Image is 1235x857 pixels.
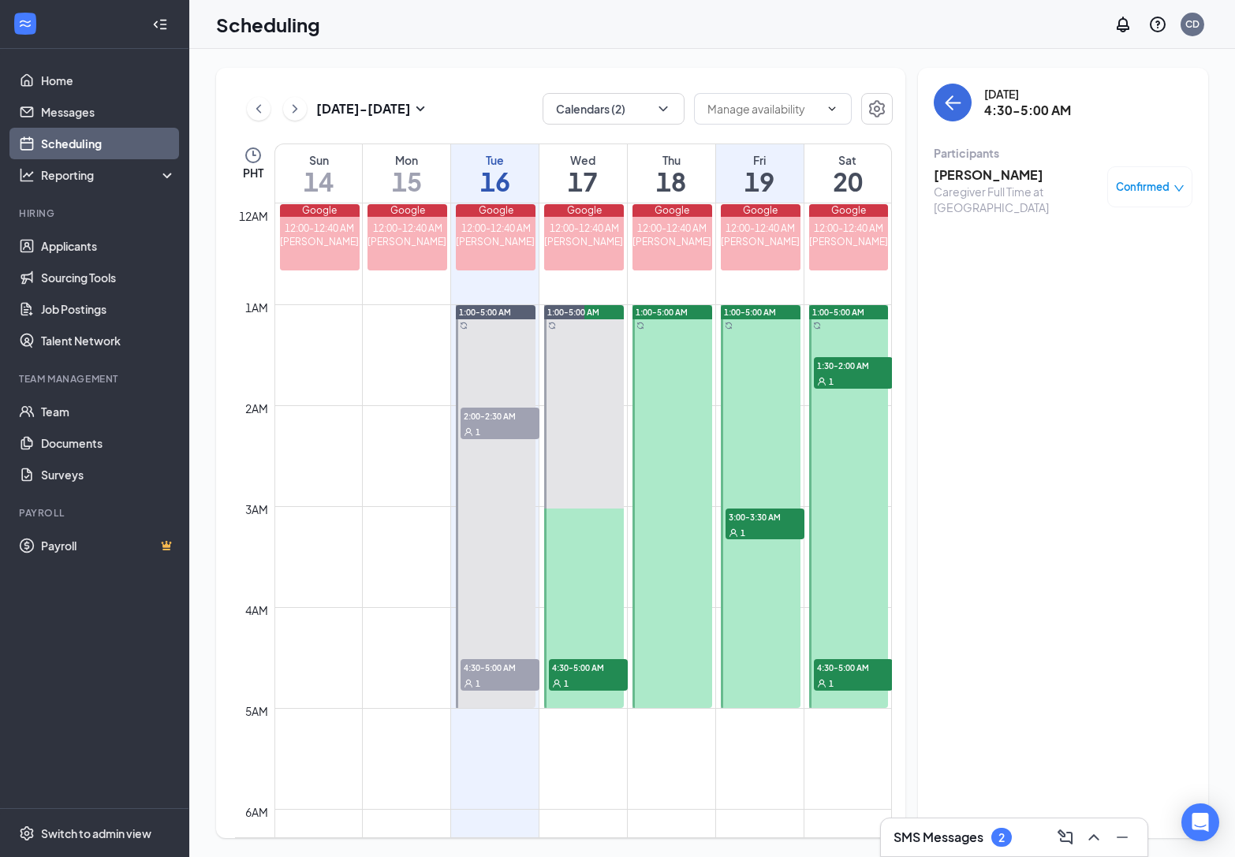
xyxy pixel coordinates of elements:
[539,152,627,168] div: Wed
[804,168,891,195] h1: 20
[41,128,176,159] a: Scheduling
[934,145,1192,161] div: Participants
[716,152,804,168] div: Fri
[813,322,821,330] svg: Sync
[461,659,539,675] span: 4:30-5:00 AM
[363,144,450,203] a: September 15, 2025
[1181,803,1219,841] div: Open Intercom Messenger
[41,825,151,841] div: Switch to admin view
[41,396,176,427] a: Team
[547,307,599,318] span: 1:00-5:00 AM
[726,509,804,524] span: 3:00-3:30 AM
[216,11,320,38] h1: Scheduling
[721,235,800,248] div: [PERSON_NAME].Homeinstead
[636,322,644,330] svg: Sync
[632,235,712,248] div: [PERSON_NAME].Homeinstead
[41,530,176,561] a: PayrollCrown
[539,144,627,203] a: September 17, 2025
[280,235,360,248] div: [PERSON_NAME].Homeinstead
[476,427,480,438] span: 1
[707,100,819,117] input: Manage availability
[867,99,886,118] svg: Settings
[460,322,468,330] svg: Sync
[1185,17,1200,31] div: CD
[242,400,271,417] div: 2am
[544,204,624,217] div: Google
[894,829,983,846] h3: SMS Messages
[655,101,671,117] svg: ChevronDown
[1114,15,1132,34] svg: Notifications
[1110,825,1135,850] button: Minimize
[934,184,1099,215] div: Caregiver Full Time at [GEOGRAPHIC_DATA]
[19,825,35,841] svg: Settings
[17,16,33,32] svg: WorkstreamLogo
[984,102,1071,119] h3: 4:30-5:00 AM
[244,146,263,165] svg: Clock
[632,204,712,217] div: Google
[242,602,271,619] div: 4am
[242,803,271,821] div: 6am
[1084,828,1103,847] svg: ChevronUp
[251,99,267,118] svg: ChevronLeft
[1116,179,1170,195] span: Confirmed
[152,17,168,32] svg: Collapse
[41,262,176,293] a: Sourcing Tools
[628,144,715,203] a: September 18, 2025
[721,204,800,217] div: Google
[363,168,450,195] h1: 15
[242,702,271,720] div: 5am
[242,299,271,316] div: 1am
[729,528,738,538] svg: User
[943,93,962,112] svg: ArrowLeft
[998,831,1005,844] div: 2
[812,307,864,318] span: 1:00-5:00 AM
[275,152,362,168] div: Sun
[41,293,176,325] a: Job Postings
[368,222,447,235] div: 12:00-12:40 AM
[814,659,893,675] span: 4:30-5:00 AM
[829,376,834,387] span: 1
[464,679,473,688] svg: User
[411,99,430,118] svg: SmallChevronDown
[552,679,562,688] svg: User
[476,678,480,689] span: 1
[1081,825,1106,850] button: ChevronUp
[829,678,834,689] span: 1
[280,222,360,235] div: 12:00-12:40 AM
[716,168,804,195] h1: 19
[451,168,539,195] h1: 16
[934,166,1099,184] h3: [PERSON_NAME]
[721,222,800,235] div: 12:00-12:40 AM
[368,235,447,248] div: [PERSON_NAME].Homeinstead
[19,372,173,386] div: Team Management
[809,204,889,217] div: Google
[632,222,712,235] div: 12:00-12:40 AM
[287,99,303,118] svg: ChevronRight
[716,144,804,203] a: September 19, 2025
[543,93,685,125] button: Calendars (2)ChevronDown
[549,659,628,675] span: 4:30-5:00 AM
[539,168,627,195] h1: 17
[464,427,473,437] svg: User
[41,427,176,459] a: Documents
[363,152,450,168] div: Mon
[636,307,688,318] span: 1:00-5:00 AM
[1053,825,1078,850] button: ComposeMessage
[461,408,539,423] span: 2:00-2:30 AM
[817,377,826,386] svg: User
[41,96,176,128] a: Messages
[544,235,624,248] div: [PERSON_NAME].Homeinstead
[41,459,176,490] a: Surveys
[741,527,745,538] span: 1
[548,322,556,330] svg: Sync
[984,86,1071,102] div: [DATE]
[628,152,715,168] div: Thu
[368,204,447,217] div: Google
[809,235,889,248] div: [PERSON_NAME].Homeinstead
[242,501,271,518] div: 3am
[456,222,535,235] div: 12:00-12:40 AM
[41,230,176,262] a: Applicants
[316,100,411,117] h3: [DATE] - [DATE]
[236,207,271,225] div: 12am
[804,152,891,168] div: Sat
